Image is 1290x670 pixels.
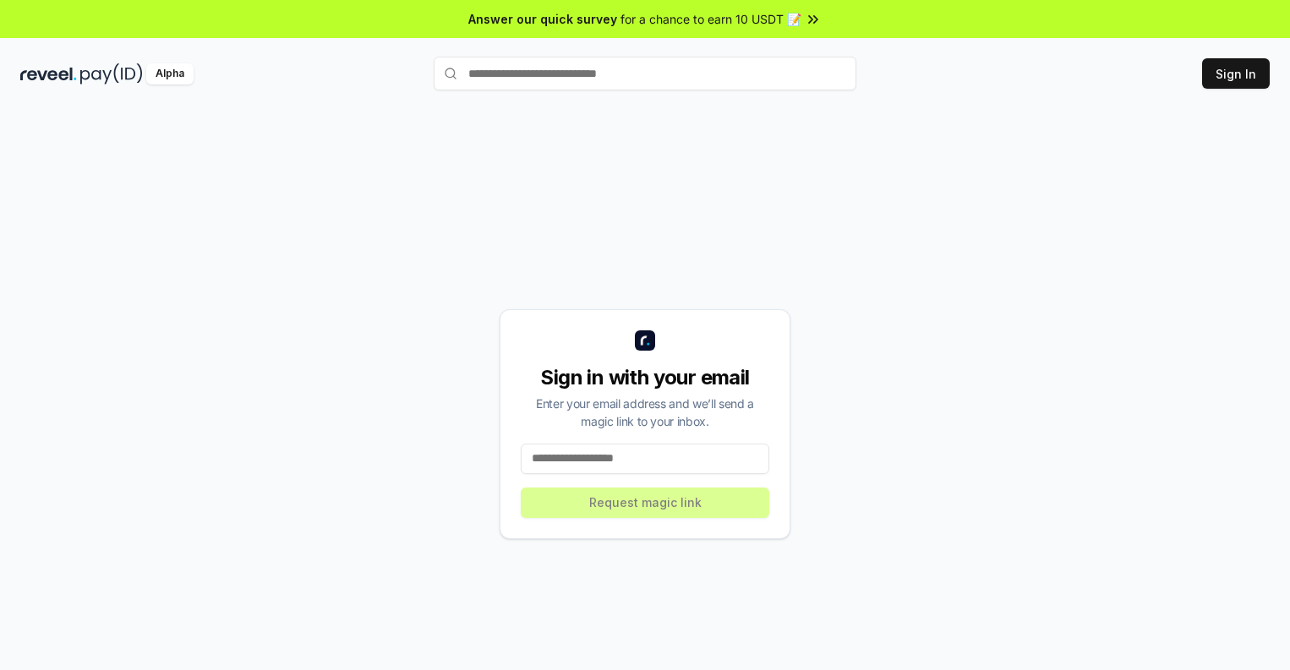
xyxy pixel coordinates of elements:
[20,63,77,84] img: reveel_dark
[146,63,194,84] div: Alpha
[521,395,769,430] div: Enter your email address and we’ll send a magic link to your inbox.
[80,63,143,84] img: pay_id
[521,364,769,391] div: Sign in with your email
[635,330,655,351] img: logo_small
[1202,58,1270,89] button: Sign In
[468,10,617,28] span: Answer our quick survey
[620,10,801,28] span: for a chance to earn 10 USDT 📝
